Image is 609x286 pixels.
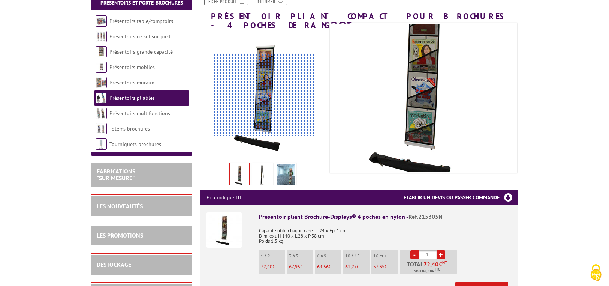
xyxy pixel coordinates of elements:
[96,108,107,119] img: Présentoirs multifonctions
[317,253,341,259] p: 6 à 9
[97,202,143,210] a: LES NOUVEAUTÉS
[96,123,107,134] img: Totems brochures
[410,250,419,259] a: -
[583,260,609,286] button: Cookies (fenêtre modale)
[437,250,445,259] a: +
[109,141,161,148] a: Tourniquets brochures
[423,261,439,267] span: 72,40
[259,223,512,244] p: Capacité utile chaque case : L 24 x Ep. 1 cm Dim. ext. H 140 x L 28 x P 38 cm Poids 1,5 kg
[345,263,357,270] span: 61,27
[97,232,143,239] a: LES PROMOTIONS
[345,264,370,269] p: €
[345,253,370,259] p: 10 à 15
[259,212,512,221] div: Présentoir pliant Brochure-Displays® 4 poches en nylon -
[277,164,295,187] img: presentoir_pliant_brochure-displays_noir_mise_en_situation_215305n.jpg
[261,264,285,269] p: €
[439,261,442,267] span: €
[97,261,131,268] a: DESTOCKAGE
[289,263,300,270] span: 67,95
[97,167,135,182] a: FABRICATIONS"Sur Mesure"
[289,253,313,259] p: 3 à 5
[422,268,432,274] span: 86,88
[96,46,107,57] img: Présentoirs grande capacité
[434,267,440,271] sup: TTC
[373,253,398,259] p: 16 et +
[206,212,242,248] img: Présentoir pliant Brochure-Displays® 4 poches en nylon
[109,125,150,132] a: Totems brochures
[109,64,155,71] a: Présentoirs mobiles
[109,33,170,40] a: Présentoirs de sol sur pied
[96,92,107,104] img: Présentoirs pliables
[230,163,249,187] img: presentoir_pliant_brochure-displays_magazine_215305n.jpg
[254,164,272,187] img: 215305n_presentoir_pliant_brochure-displays_magazine_dos.jpg
[317,264,341,269] p: €
[408,213,443,220] span: Réf.215305N
[96,15,107,27] img: Présentoirs table/comptoirs
[96,138,107,150] img: Tourniquets brochures
[109,79,154,86] a: Présentoirs muraux
[261,253,285,259] p: 1 à 2
[373,263,385,270] span: 57,35
[96,77,107,88] img: Présentoirs muraux
[401,261,457,274] p: Total
[109,48,173,55] a: Présentoirs grande capacité
[587,263,605,282] img: Cookies (fenêtre modale)
[414,268,440,274] span: Soit €
[289,264,313,269] p: €
[109,95,155,101] a: Présentoirs pliables
[373,264,398,269] p: €
[261,263,272,270] span: 72,40
[96,31,107,42] img: Présentoirs de sol sur pied
[206,190,242,205] p: Prix indiqué HT
[109,18,173,24] a: Présentoirs table/comptoirs
[109,110,170,117] a: Présentoirs multifonctions
[404,190,518,205] h3: Etablir un devis ou passer commande
[96,62,107,73] img: Présentoirs mobiles
[442,260,447,265] sup: HT
[317,263,329,270] span: 64,56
